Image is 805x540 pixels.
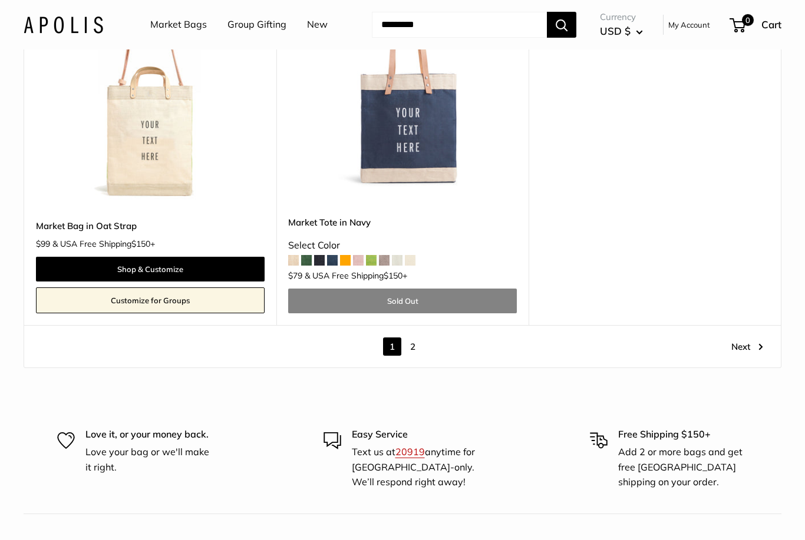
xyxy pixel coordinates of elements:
span: $150 [131,238,150,249]
span: $99 [36,238,50,249]
input: Search... [372,12,547,38]
a: Market Bag in Oat Strap [36,219,265,233]
a: Next [731,337,763,356]
a: My Account [668,18,710,32]
p: Text us at anytime for [GEOGRAPHIC_DATA]-only. We’ll respond right away! [352,445,482,490]
a: 0 Cart [731,15,781,34]
span: 0 [742,14,754,26]
span: 1 [383,337,401,356]
button: USD $ [600,22,643,41]
a: 2 [404,337,422,356]
a: 20919 [395,446,425,458]
p: Love it, or your money back. [85,427,216,442]
span: $79 [288,270,302,281]
p: Love your bag or we'll make it right. [85,445,216,475]
a: Shop & Customize [36,257,265,281]
a: New [307,16,328,34]
a: Market Tote in Navy [288,216,517,229]
p: Add 2 or more bags and get free [GEOGRAPHIC_DATA] shipping on your order. [618,445,748,490]
p: Easy Service [352,427,482,442]
span: $150 [384,270,402,281]
span: & USA Free Shipping + [52,240,155,248]
img: Apolis [24,16,103,33]
div: Select Color [288,237,517,254]
a: Group Gifting [227,16,286,34]
a: Market Bags [150,16,207,34]
button: Search [547,12,576,38]
span: USD $ [600,25,631,37]
span: Currency [600,9,643,25]
p: Free Shipping $150+ [618,427,748,442]
span: & USA Free Shipping + [305,271,407,280]
a: Customize for Groups [36,287,265,313]
span: Cart [761,18,781,31]
a: Sold Out [288,289,517,313]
